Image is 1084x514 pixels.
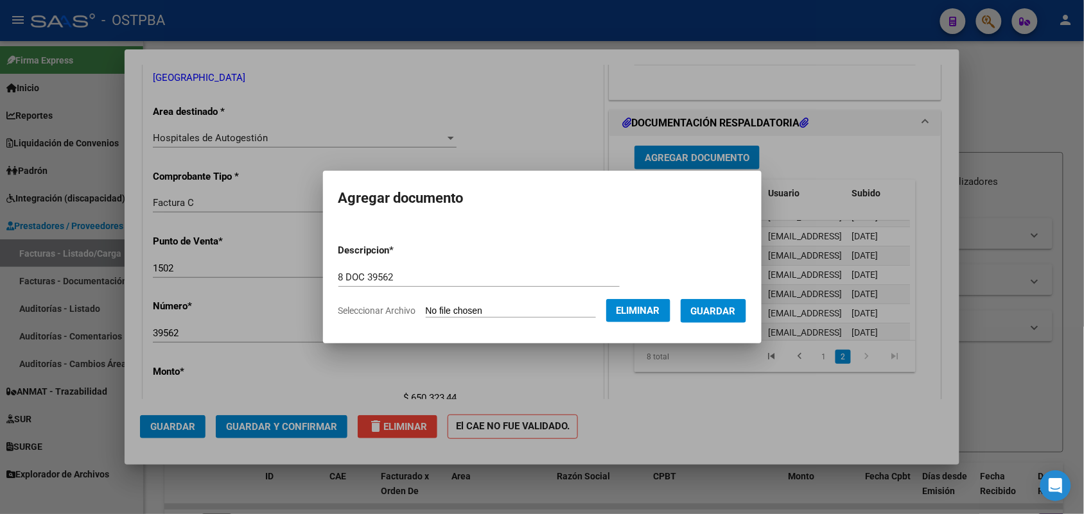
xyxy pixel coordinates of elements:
[616,305,660,316] span: Eliminar
[681,299,746,323] button: Guardar
[606,299,670,322] button: Eliminar
[338,186,746,210] h2: Agregar documento
[338,305,416,316] span: Seleccionar Archivo
[338,243,461,258] p: Descripcion
[691,305,736,317] span: Guardar
[1040,470,1071,501] div: Open Intercom Messenger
